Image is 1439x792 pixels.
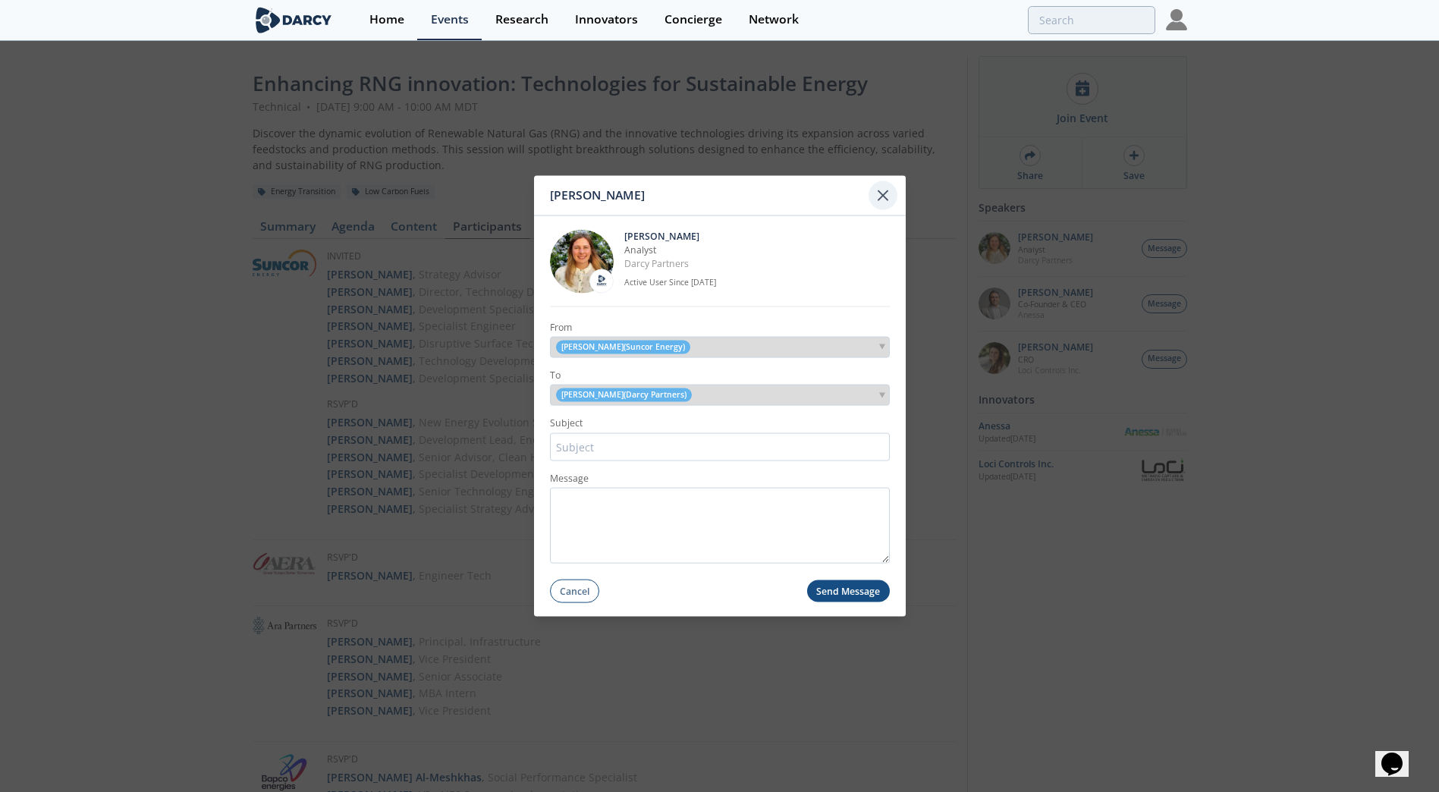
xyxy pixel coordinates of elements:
[550,368,890,382] label: To
[369,14,404,26] div: Home
[624,243,890,256] p: Analyst
[550,416,890,429] label: Subject
[749,14,799,26] div: Network
[594,273,609,288] img: Darcy Partners
[807,580,890,602] button: Send Message
[561,389,687,400] span: [PERSON_NAME] ( Darcy Partners )
[550,337,890,357] div: [PERSON_NAME](Suncor Energy)
[624,229,890,243] p: [PERSON_NAME]
[550,471,890,485] label: Message
[575,14,638,26] div: Innovators
[550,320,890,334] label: From
[1166,9,1187,30] img: Profile
[624,257,890,271] p: Darcy Partners
[550,385,890,405] div: [PERSON_NAME](Darcy Partners)
[550,229,614,293] img: fddc0511-1997-4ded-88a0-30228072d75f
[556,341,690,354] span: [PERSON_NAME] ( Suncor Energy )
[624,276,890,288] p: Active User Since [DATE]
[1375,731,1424,777] iframe: chat widget
[550,432,890,460] input: Subject
[550,580,600,603] button: Cancel
[665,14,722,26] div: Concierge
[495,14,548,26] div: Research
[550,181,869,210] div: [PERSON_NAME]
[431,14,469,26] div: Events
[253,7,335,33] img: logo-wide.svg
[1028,6,1155,34] input: Advanced Search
